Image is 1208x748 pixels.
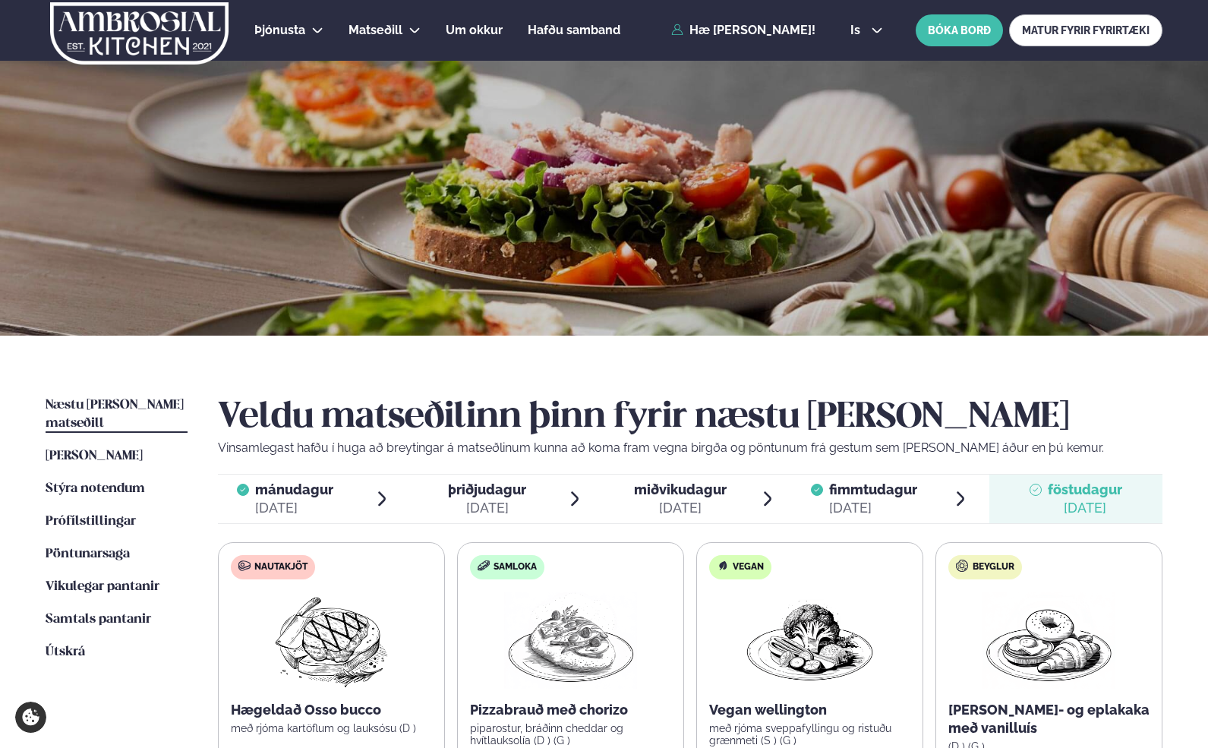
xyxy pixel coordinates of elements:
span: Næstu [PERSON_NAME] matseðill [46,399,184,430]
span: Stýra notendum [46,482,145,495]
span: þriðjudagur [448,481,526,497]
span: Nautakjöt [254,561,308,573]
a: Hafðu samband [528,21,620,39]
img: Vegan.png [743,592,877,689]
span: Prófílstillingar [46,515,136,528]
span: Matseðill [349,23,402,37]
p: með rjóma kartöflum og lauksósu (D ) [231,722,432,734]
img: logo [49,2,230,65]
a: Stýra notendum [46,480,145,498]
a: Vikulegar pantanir [46,578,159,596]
span: Þjónusta [254,23,305,37]
span: föstudagur [1048,481,1122,497]
div: [DATE] [829,499,917,517]
img: bagle-new-16px.svg [956,560,969,572]
span: Vegan [733,561,764,573]
span: Vikulegar pantanir [46,580,159,593]
a: MATUR FYRIR FYRIRTÆKI [1009,14,1162,46]
a: Hæ [PERSON_NAME]! [671,24,815,37]
a: Næstu [PERSON_NAME] matseðill [46,396,188,433]
div: [DATE] [448,499,526,517]
span: Samloka [494,561,537,573]
img: beef.svg [238,560,251,572]
span: fimmtudagur [829,481,917,497]
a: Um okkur [446,21,503,39]
span: Pöntunarsaga [46,548,130,560]
p: Pizzabrauð með chorizo [470,701,671,719]
a: Prófílstillingar [46,513,136,531]
a: Matseðill [349,21,402,39]
span: Beyglur [973,561,1014,573]
button: BÓKA BORÐ [916,14,1003,46]
p: Vinsamlegast hafðu í huga að breytingar á matseðlinum kunna að koma fram vegna birgða og pöntunum... [218,439,1162,457]
h2: Veldu matseðilinn þinn fyrir næstu [PERSON_NAME] [218,396,1162,439]
img: Beef-Meat.png [264,592,399,689]
img: sandwich-new-16px.svg [478,560,490,571]
span: mánudagur [255,481,333,497]
button: is [838,24,895,36]
span: Um okkur [446,23,503,37]
p: piparostur, bráðinn cheddar og hvítlauksolía (D ) (G ) [470,722,671,746]
a: Cookie settings [15,702,46,733]
span: Útskrá [46,645,85,658]
a: Samtals pantanir [46,611,151,629]
span: Samtals pantanir [46,613,151,626]
p: Vegan wellington [709,701,910,719]
p: [PERSON_NAME]- og eplakaka með vanilluís [948,701,1150,737]
span: miðvikudagur [634,481,727,497]
div: [DATE] [1048,499,1122,517]
img: Croissant.png [982,592,1116,689]
a: [PERSON_NAME] [46,447,143,466]
p: með rjóma sveppafyllingu og ristuðu grænmeti (S ) (G ) [709,722,910,746]
img: Vegan.svg [717,560,729,572]
span: [PERSON_NAME] [46,450,143,462]
a: Pöntunarsaga [46,545,130,563]
div: [DATE] [255,499,333,517]
div: [DATE] [634,499,727,517]
a: Þjónusta [254,21,305,39]
img: Pizza-Bread.png [504,592,638,689]
a: Útskrá [46,643,85,661]
span: is [850,24,865,36]
p: Hægeldað Osso bucco [231,701,432,719]
span: Hafðu samband [528,23,620,37]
